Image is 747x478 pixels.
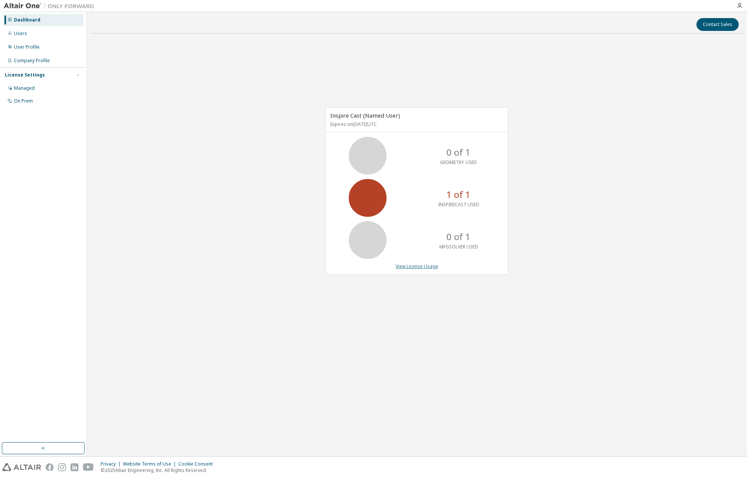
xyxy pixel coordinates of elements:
[439,244,478,250] p: MFGSOLVER USED
[58,463,66,471] img: instagram.svg
[14,98,33,104] div: On Prem
[14,44,40,50] div: User Profile
[83,463,94,471] img: youtube.svg
[71,463,78,471] img: linkedin.svg
[330,121,502,127] p: Expires on [DATE] UTC
[14,17,40,23] div: Dashboard
[101,461,123,467] div: Privacy
[178,461,217,467] div: Cookie Consent
[446,146,471,159] p: 0 of 1
[46,463,54,471] img: facebook.svg
[440,159,477,165] p: GEOMETRY USED
[446,188,471,201] p: 1 of 1
[14,58,50,64] div: Company Profile
[5,72,45,78] div: License Settings
[2,463,41,471] img: altair_logo.svg
[123,461,178,467] div: Website Terms of Use
[396,263,438,270] a: View License Usage
[4,2,98,10] img: Altair One
[446,230,471,243] p: 0 of 1
[696,18,739,31] button: Contact Sales
[101,467,217,473] p: © 2025 Altair Engineering, Inc. All Rights Reserved.
[438,201,479,208] p: INSPIRECAST USED
[330,112,400,119] span: Inspire Cast (Named User)
[14,85,35,91] div: Managed
[14,31,27,37] div: Users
